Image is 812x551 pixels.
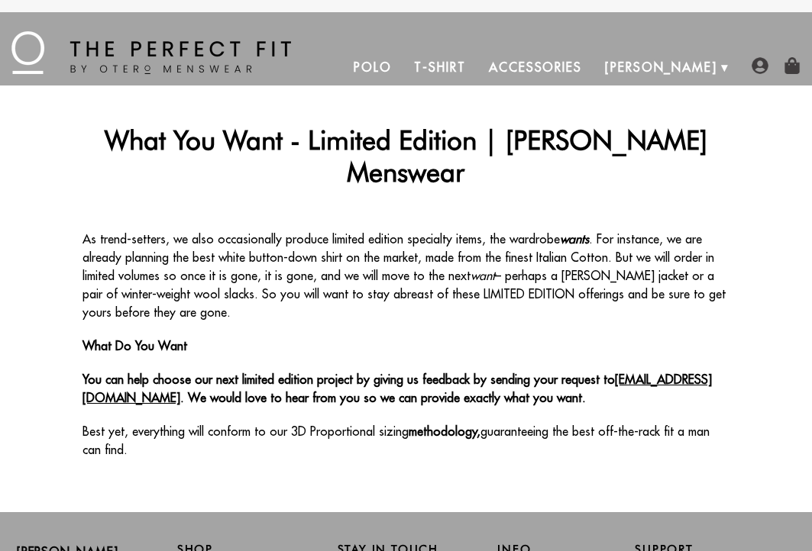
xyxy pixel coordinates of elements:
[403,49,477,85] a: T-Shirt
[82,372,712,405] strong: You can help choose our next limited edition project by giving us feedback by sending your reques...
[594,49,729,85] a: [PERSON_NAME]
[82,230,730,321] p: As trend-setters, we also occasionally produce limited edition specialty items, the wardrobe . Fo...
[342,49,403,85] a: Polo
[409,424,480,439] strong: methodology,
[82,338,187,353] strong: What Do You Want
[752,57,768,74] img: user-account-icon.png
[477,49,594,85] a: Accessories
[82,124,730,188] h1: What You Want - Limited Edition | [PERSON_NAME] Menswear
[82,422,730,459] p: Best yet, everything will conform to our 3D Proportional sizing guaranteeing the best off-the-rac...
[471,268,495,283] em: want
[784,57,801,74] img: shopping-bag-icon.png
[560,231,589,246] em: wants
[11,31,291,74] img: The Perfect Fit - by Otero Menswear - Logo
